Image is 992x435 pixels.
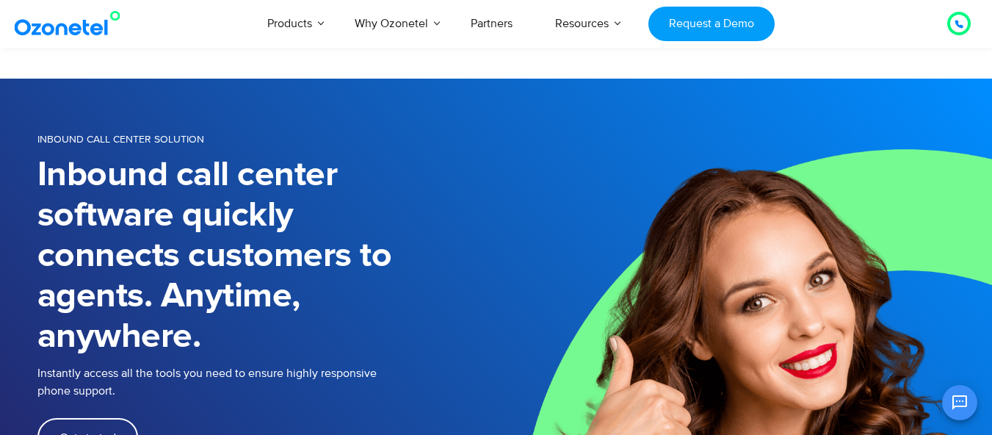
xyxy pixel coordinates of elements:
button: Open chat [942,385,977,420]
span: INBOUND CALL CENTER SOLUTION [37,133,204,145]
p: Instantly access all the tools you need to ensure highly responsive phone support. [37,364,496,400]
a: Request a Demo [648,7,774,41]
h1: Inbound call center software quickly connects customers to agents. Anytime, anywhere. [37,155,496,357]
